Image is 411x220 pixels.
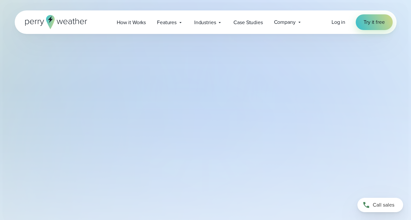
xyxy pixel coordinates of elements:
span: Features [157,19,177,26]
span: How it Works [117,19,146,26]
span: Try it free [364,18,385,26]
span: Call sales [373,201,394,209]
a: Try it free [356,14,392,30]
span: Company [274,18,296,26]
span: Industries [194,19,216,26]
a: Case Studies [228,16,268,29]
a: How it Works [111,16,151,29]
a: Log in [332,18,345,26]
span: Case Studies [233,19,263,26]
a: Call sales [357,198,403,212]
